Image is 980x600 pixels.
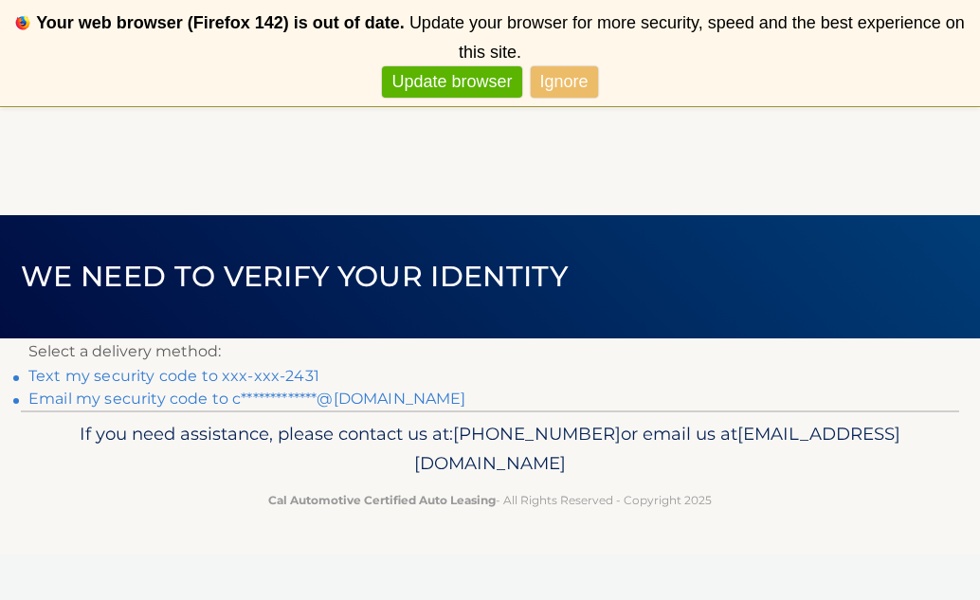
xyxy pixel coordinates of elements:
a: Ignore [531,66,598,98]
p: If you need assistance, please contact us at: or email us at [49,419,931,480]
strong: Cal Automotive Certified Auto Leasing [268,493,496,507]
span: We need to verify your identity [21,259,568,294]
span: Update your browser for more security, speed and the best experience on this site. [409,13,965,62]
p: - All Rights Reserved - Copyright 2025 [49,490,931,510]
b: Your web browser (Firefox 142) is out of date. [36,13,405,32]
a: Update browser [382,66,521,98]
p: Select a delivery method: [28,338,952,365]
a: Text my security code to xxx-xxx-2431 [28,367,319,385]
span: [PHONE_NUMBER] [453,423,621,445]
